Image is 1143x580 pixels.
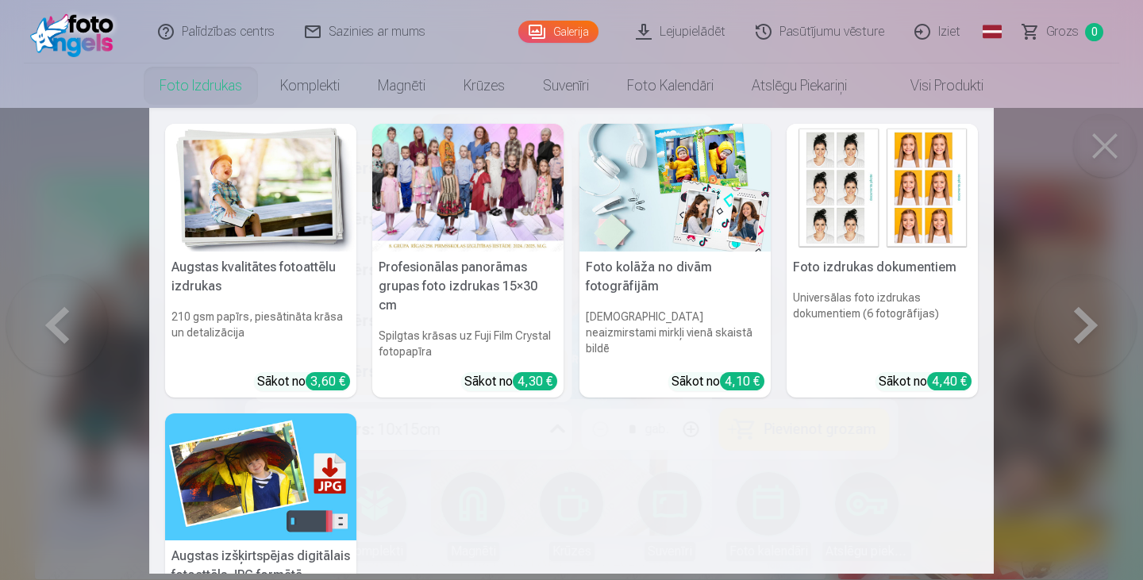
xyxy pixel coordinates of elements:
[372,124,564,398] a: Profesionālas panorāmas grupas foto izdrukas 15×30 cmSpilgtas krāsas uz Fuji Film Crystal fotopap...
[579,302,771,366] h6: [DEMOGRAPHIC_DATA] neaizmirstami mirkļi vienā skaistā bildē
[608,63,733,108] a: Foto kalendāri
[513,372,557,390] div: 4,30 €
[372,321,564,366] h6: Spilgtas krāsas uz Fuji Film Crystal fotopapīra
[720,372,764,390] div: 4,10 €
[444,63,524,108] a: Krūzes
[518,21,598,43] a: Galerija
[787,124,978,398] a: Foto izdrukas dokumentiemFoto izdrukas dokumentiemUniversālas foto izdrukas dokumentiem (6 fotogr...
[372,252,564,321] h5: Profesionālas panorāmas grupas foto izdrukas 15×30 cm
[866,63,1003,108] a: Visi produkti
[165,302,356,366] h6: 210 gsm papīrs, piesātināta krāsa un detalizācija
[30,6,121,57] img: /fa4
[1046,22,1079,41] span: Grozs
[140,63,261,108] a: Foto izdrukas
[165,252,356,302] h5: Augstas kvalitātes fotoattēlu izdrukas
[261,63,359,108] a: Komplekti
[165,124,356,398] a: Augstas kvalitātes fotoattēlu izdrukasAugstas kvalitātes fotoattēlu izdrukas210 gsm papīrs, piesā...
[927,372,972,390] div: 4,40 €
[306,372,350,390] div: 3,60 €
[787,124,978,252] img: Foto izdrukas dokumentiem
[579,252,771,302] h5: Foto kolāža no divām fotogrāfijām
[464,372,557,391] div: Sākot no
[579,124,771,252] img: Foto kolāža no divām fotogrāfijām
[787,252,978,283] h5: Foto izdrukas dokumentiem
[733,63,866,108] a: Atslēgu piekariņi
[1085,23,1103,41] span: 0
[165,124,356,252] img: Augstas kvalitātes fotoattēlu izdrukas
[672,372,764,391] div: Sākot no
[257,372,350,391] div: Sākot no
[787,283,978,366] h6: Universālas foto izdrukas dokumentiem (6 fotogrāfijas)
[524,63,608,108] a: Suvenīri
[879,372,972,391] div: Sākot no
[579,124,771,398] a: Foto kolāža no divām fotogrāfijāmFoto kolāža no divām fotogrāfijām[DEMOGRAPHIC_DATA] neaizmirstam...
[165,413,356,541] img: Augstas izšķirtspējas digitālais fotoattēls JPG formātā
[359,63,444,108] a: Magnēti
